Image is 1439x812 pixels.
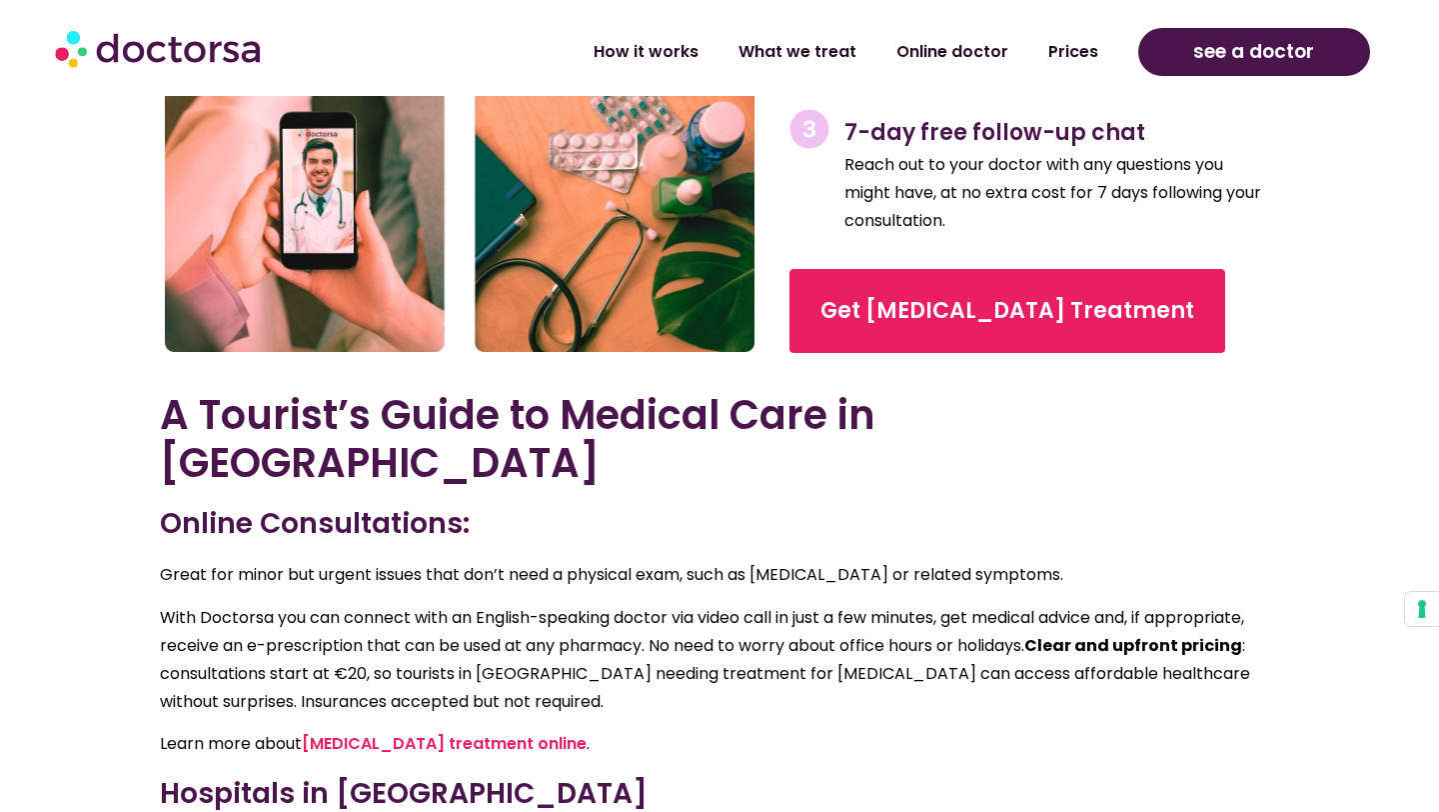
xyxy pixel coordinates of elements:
a: How it works [574,29,719,75]
p: With Doctorsa you can connect with an English-speaking doctor via video call in just a few minute... [160,604,1279,716]
a: see a doctor [1138,28,1370,76]
button: Your consent preferences for tracking technologies [1405,592,1439,626]
a: Online doctor [876,29,1028,75]
a: [MEDICAL_DATA] treatment online [302,732,587,755]
span: 7-day free follow-up chat [844,117,1145,148]
p: Reach out to your doctor with any questions you might have, at no extra cost for 7 days following... [844,151,1268,235]
p: Great for minor but urgent issues that don’t need a physical exam, such as [MEDICAL_DATA] or rela... [160,561,1279,589]
a: What we treat [719,29,876,75]
nav: Menu [381,29,1117,75]
strong: Clear and upfront pricing [1024,634,1242,657]
a: Prices [1028,29,1118,75]
span: see a doctor [1193,36,1314,68]
h3: Online Consultations: [160,503,1279,545]
span: . [587,732,590,755]
h2: A Tourist’s Guide to Medical Care in [GEOGRAPHIC_DATA] [160,391,1279,487]
span: Get [MEDICAL_DATA] Treatment [820,295,1194,327]
span: Learn more about [160,732,302,755]
span: o need to worry about office hours or holidays. : consultations start at €20, so tourists in [GEO... [160,634,1250,713]
a: Get [MEDICAL_DATA] Treatment [789,269,1225,353]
